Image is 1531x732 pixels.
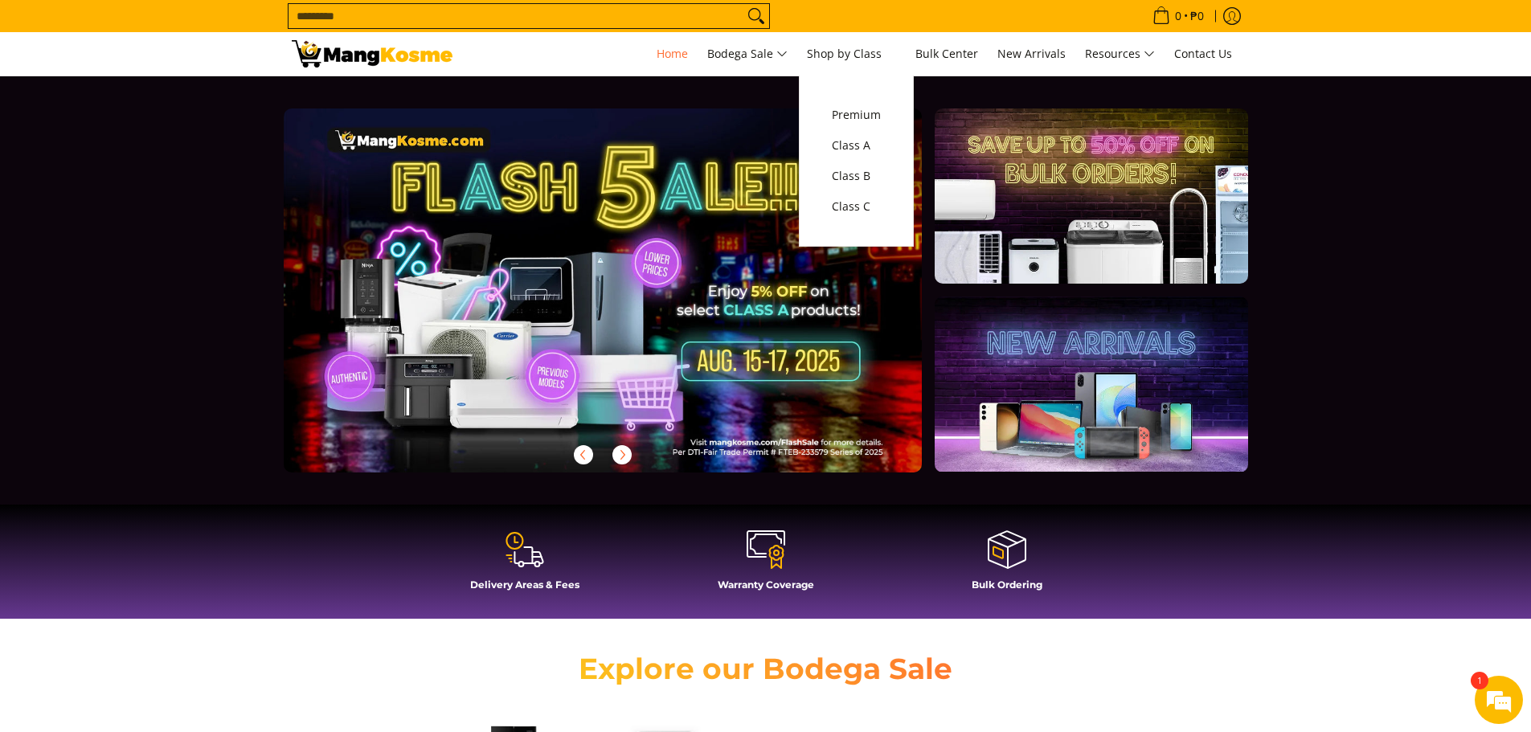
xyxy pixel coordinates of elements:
span: • [1148,7,1209,25]
a: Home [649,32,696,76]
span: Bodega Sale [707,44,788,64]
span: Contact Us [1174,46,1232,61]
span: Bulk Center [915,46,978,61]
h4: Bulk Ordering [894,579,1120,591]
button: Search [743,4,769,28]
a: New Arrivals [989,32,1074,76]
span: ₱0 [1188,10,1206,22]
span: New Arrivals [997,46,1066,61]
a: Warranty Coverage [653,529,878,603]
a: Bulk Center [907,32,986,76]
em: 1 [1471,672,1488,689]
span: Class C [832,197,881,217]
span: Class B [832,166,881,186]
a: More [284,108,974,498]
a: Bodega Sale [699,32,796,76]
span: Premium [832,105,881,125]
a: Class B [824,161,889,191]
span: Home [657,46,688,61]
button: Next [604,437,640,472]
h4: Warranty Coverage [653,579,878,591]
img: Mang Kosme: Your Home Appliances Warehouse Sale Partner! [292,40,452,67]
a: Resources [1077,32,1163,76]
a: Shop by Class [799,32,904,76]
span: 0 [1173,10,1184,22]
a: Class A [824,130,889,161]
button: Previous [566,437,601,472]
a: Premium [824,100,889,130]
a: Class C [824,191,889,222]
a: Contact Us [1166,32,1240,76]
span: Resources [1085,44,1155,64]
h4: Delivery Areas & Fees [412,579,637,591]
h2: Explore our Bodega Sale [533,651,999,687]
a: Delivery Areas & Fees [412,529,637,603]
span: Class A [832,136,881,156]
nav: Main Menu [469,32,1240,76]
a: Bulk Ordering [894,529,1120,603]
span: Shop by Class [807,44,896,64]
